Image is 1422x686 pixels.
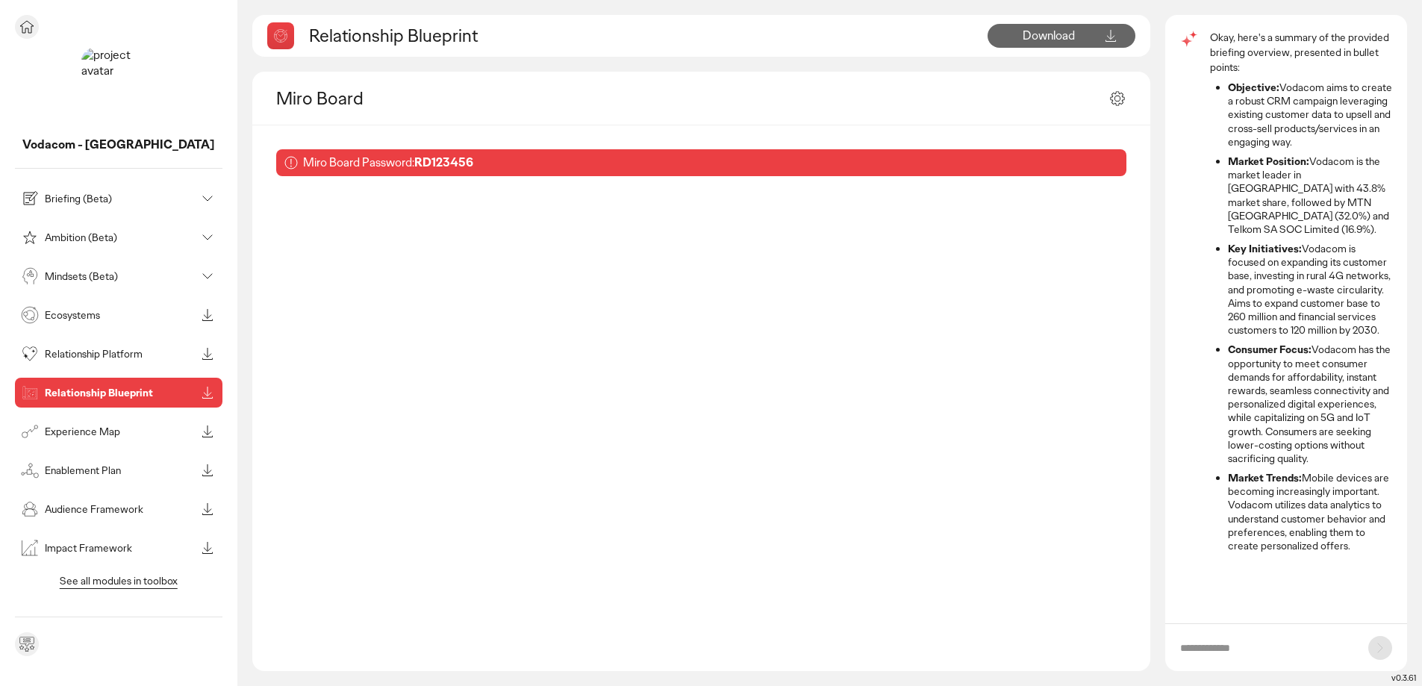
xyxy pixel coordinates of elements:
p: Okay, here's a summary of the provided briefing overview, presented in bullet points: [1210,30,1392,75]
li: Vodacom is the market leader in [GEOGRAPHIC_DATA] with 43.8% market share, followed by MTN [GEOGR... [1228,155,1392,236]
p: Enablement Plan [45,465,196,475]
strong: Objective: [1228,81,1279,94]
p: Relationship Blueprint [45,387,196,398]
li: Mobile devices are becoming increasingly important. Vodacom utilizes data analytics to understand... [1228,471,1392,552]
p: Audience Framework [45,504,196,514]
p: Miro Board Password: [303,155,473,171]
p: Impact Framework [45,543,196,553]
b: RD123456 [414,155,473,170]
div: Send feedback [15,632,39,656]
strong: Consumer Focus: [1228,343,1312,356]
p: Experience Map [45,426,196,437]
p: Relationship Platform [45,349,196,359]
p: See all modules in toolbox [25,574,213,587]
p: Mindsets (Beta) [45,271,196,281]
strong: Market Trends: [1228,471,1302,484]
h2: Miro Board [276,87,364,110]
li: Vodacom is focused on expanding its customer base, investing in rural 4G networks, and promoting ... [1228,242,1392,337]
strong: Key Initiatives: [1228,242,1302,255]
button: Download [988,24,1135,48]
li: Vodacom has the opportunity to meet consumer demands for affordability, instant rewards, seamless... [1228,343,1392,465]
p: Ecosystems [45,310,196,320]
strong: Market Position: [1228,155,1309,168]
button: See all modules in toolbox [15,572,222,590]
p: Briefing (Beta) [45,193,196,204]
span: Download [1023,28,1075,43]
li: Vodacom aims to create a robust CRM campaign leveraging existing customer data to upsell and cros... [1228,81,1392,149]
h2: Relationship Blueprint [309,24,478,47]
img: project avatar [81,48,156,122]
p: Vodacom - South Africa [15,137,222,153]
p: Ambition (Beta) [45,232,196,243]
